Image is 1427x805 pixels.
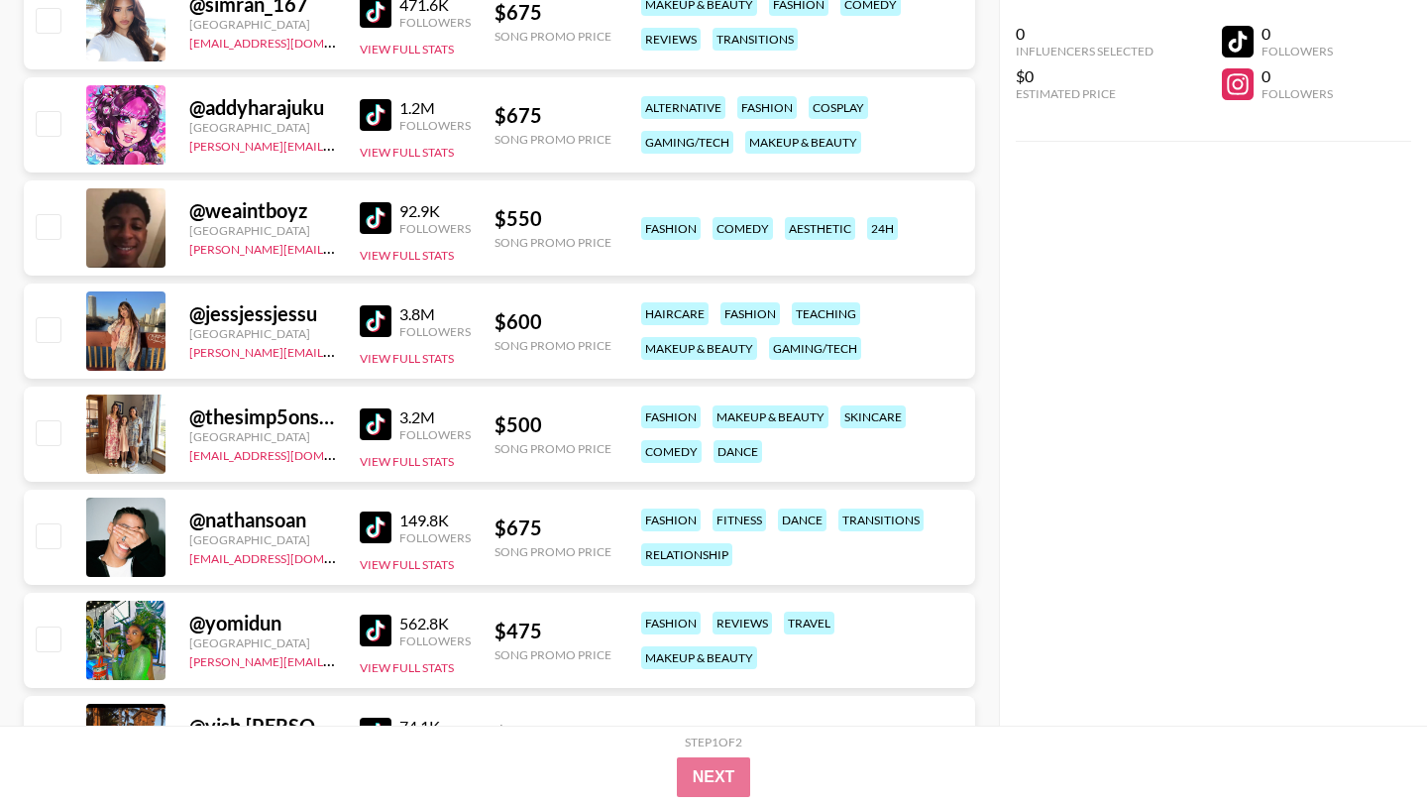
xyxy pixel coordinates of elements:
div: fitness [713,509,766,531]
div: fashion [641,217,701,240]
div: Followers [399,633,471,648]
div: $ 475 [494,619,611,643]
div: Estimated Price [1016,86,1153,101]
div: 562.8K [399,614,471,633]
div: transitions [713,28,798,51]
a: [EMAIL_ADDRESS][DOMAIN_NAME] [189,547,388,566]
div: fashion [641,509,701,531]
div: @ vish.[PERSON_NAME] [189,714,336,739]
div: Followers [1262,44,1333,58]
div: Followers [399,530,471,545]
button: View Full Stats [360,248,454,263]
div: makeup & beauty [641,646,757,669]
div: @ weaintboyz [189,198,336,223]
div: cosplay [809,96,868,119]
div: fashion [720,302,780,325]
div: travel [784,612,834,634]
div: fashion [641,405,701,428]
div: 1.2M [399,98,471,118]
div: $ 350 [494,722,611,747]
img: TikTok [360,99,391,131]
div: relationship [641,543,732,566]
div: 74.1K [399,717,471,737]
a: [PERSON_NAME][EMAIL_ADDRESS][DOMAIN_NAME] [189,341,483,360]
div: Followers [399,427,471,442]
div: makeup & beauty [641,337,757,360]
img: TikTok [360,408,391,440]
div: dance [713,440,762,463]
div: alternative [641,96,725,119]
div: Followers [1262,86,1333,101]
div: [GEOGRAPHIC_DATA] [189,326,336,341]
div: $0 [1016,66,1153,86]
div: [GEOGRAPHIC_DATA] [189,429,336,444]
button: View Full Stats [360,351,454,366]
button: View Full Stats [360,42,454,57]
div: comedy [641,440,702,463]
div: Step 1 of 2 [685,735,742,749]
div: Song Promo Price [494,647,611,662]
div: Followers [399,324,471,339]
img: TikTok [360,305,391,337]
div: $ 675 [494,103,611,128]
div: reviews [713,612,772,634]
div: [GEOGRAPHIC_DATA] [189,532,336,547]
div: 0 [1262,24,1333,44]
div: gaming/tech [641,131,733,154]
div: @ thesimp5onsisters [189,404,336,429]
div: Song Promo Price [494,29,611,44]
img: TikTok [360,615,391,646]
div: gaming/tech [769,337,861,360]
div: dance [778,509,826,531]
div: $ 550 [494,206,611,231]
div: 92.9K [399,201,471,221]
img: TikTok [360,202,391,234]
div: 149.8K [399,511,471,530]
img: TikTok [360,512,391,543]
div: [GEOGRAPHIC_DATA] [189,17,336,32]
div: Influencers Selected [1016,44,1153,58]
div: haircare [641,302,709,325]
div: transitions [838,509,924,531]
div: $ 675 [494,516,611,540]
div: reviews [641,28,701,51]
div: @ addyharajuku [189,95,336,120]
a: [PERSON_NAME][EMAIL_ADDRESS][DOMAIN_NAME] [189,135,483,154]
div: fashion [641,612,701,634]
div: Song Promo Price [494,441,611,456]
div: @ jessjessjessu [189,301,336,326]
iframe: Drift Widget Chat Controller [1328,706,1403,781]
div: 3.8M [399,304,471,324]
div: fashion [737,96,797,119]
div: Followers [399,221,471,236]
div: @ nathansoan [189,508,336,532]
a: [PERSON_NAME][EMAIL_ADDRESS][DOMAIN_NAME] [189,650,483,669]
div: Song Promo Price [494,544,611,559]
div: [GEOGRAPHIC_DATA] [189,223,336,238]
div: Song Promo Price [494,235,611,250]
div: comedy [713,217,773,240]
div: makeup & beauty [713,405,828,428]
div: makeup & beauty [745,131,861,154]
div: aesthetic [785,217,855,240]
img: TikTok [360,718,391,749]
button: View Full Stats [360,145,454,160]
div: @ yomidun [189,611,336,635]
div: Song Promo Price [494,132,611,147]
div: 3.2M [399,407,471,427]
a: [PERSON_NAME][EMAIL_ADDRESS][DOMAIN_NAME] [189,238,483,257]
div: Followers [399,118,471,133]
button: View Full Stats [360,557,454,572]
a: [EMAIL_ADDRESS][DOMAIN_NAME] [189,32,388,51]
div: Followers [399,15,471,30]
div: $ 600 [494,309,611,334]
button: View Full Stats [360,660,454,675]
div: [GEOGRAPHIC_DATA] [189,635,336,650]
div: [GEOGRAPHIC_DATA] [189,120,336,135]
div: 0 [1016,24,1153,44]
div: skincare [840,405,906,428]
div: 24h [867,217,898,240]
div: 0 [1262,66,1333,86]
button: Next [677,757,751,797]
div: Song Promo Price [494,338,611,353]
